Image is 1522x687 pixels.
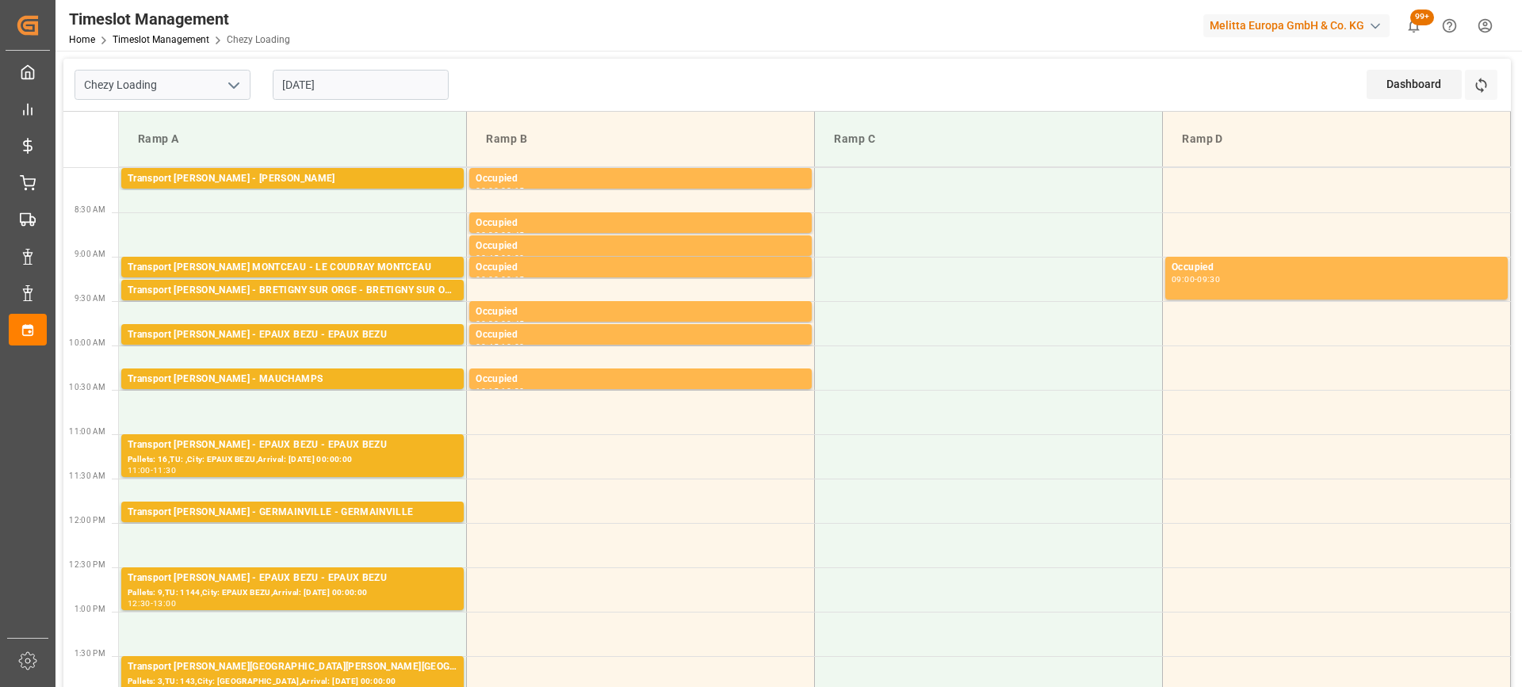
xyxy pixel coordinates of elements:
span: 10:30 AM [69,383,105,391]
div: Timeslot Management [69,7,290,31]
div: Pallets: ,TU: 330,City: [GEOGRAPHIC_DATA],Arrival: [DATE] 00:00:00 [128,276,457,289]
div: 08:00 [476,187,499,194]
div: Occupied [476,260,805,276]
div: 12:30 [128,600,151,607]
div: 09:00 [501,254,524,261]
span: 11:00 AM [69,427,105,436]
div: Pallets: 9,TU: 1144,City: EPAUX BEZU,Arrival: [DATE] 00:00:00 [128,586,457,600]
div: 08:45 [476,254,499,261]
div: 10:15 [476,387,499,395]
span: 9:00 AM [75,250,105,258]
div: Pallets: ,TU: 2376,City: EPAUX BEZU,Arrival: [DATE] 00:00:00 [128,343,457,357]
div: Melitta Europa GmbH & Co. KG [1203,14,1390,37]
span: 12:30 PM [69,560,105,569]
div: - [499,276,501,283]
div: Pallets: 52,TU: 1172,City: [GEOGRAPHIC_DATA],Arrival: [DATE] 00:00:00 [128,387,457,401]
span: 1:30 PM [75,649,105,658]
div: Transport [PERSON_NAME] - MAUCHAMPS [128,372,457,387]
div: 09:00 [476,276,499,283]
button: open menu [221,73,245,97]
div: 09:00 [1172,276,1195,283]
div: Transport [PERSON_NAME] - EPAUX BEZU - EPAUX BEZU [128,327,457,343]
div: - [151,600,153,607]
div: Pallets: 3,TU: ,City: [GEOGRAPHIC_DATA],Arrival: [DATE] 00:00:00 [128,299,457,312]
div: Ramp B [480,124,801,154]
div: Pallets: ,TU: 111,City: [GEOGRAPHIC_DATA],Arrival: [DATE] 00:00:00 [128,521,457,534]
div: Occupied [476,171,805,187]
div: 10:00 [501,343,524,350]
div: - [499,231,501,239]
span: 11:30 AM [69,471,105,480]
div: Transport [PERSON_NAME] - [PERSON_NAME] [128,171,457,187]
div: Transport [PERSON_NAME][GEOGRAPHIC_DATA][PERSON_NAME][GEOGRAPHIC_DATA][PERSON_NAME] [128,659,457,675]
div: 09:45 [501,320,524,327]
div: Ramp D [1176,124,1497,154]
div: Transport [PERSON_NAME] - EPAUX BEZU - EPAUX BEZU [128,437,457,453]
span: 1:00 PM [75,605,105,613]
div: Ramp A [132,124,453,154]
div: 10:30 [501,387,524,395]
div: Transport [PERSON_NAME] - GERMAINVILLE - GERMAINVILLE [128,505,457,521]
div: 08:30 [476,231,499,239]
div: Pallets: 16,TU: ,City: EPAUX BEZU,Arrival: [DATE] 00:00:00 [128,453,457,467]
div: Dashboard [1367,70,1462,99]
div: 09:45 [476,343,499,350]
span: 10:00 AM [69,338,105,347]
div: - [499,254,501,261]
button: Melitta Europa GmbH & Co. KG [1203,10,1396,40]
div: - [499,387,501,395]
div: 08:45 [501,231,524,239]
a: Timeslot Management [113,34,209,45]
div: - [1195,276,1197,283]
input: DD-MM-YYYY [273,70,449,100]
div: 11:30 [153,467,176,474]
div: - [499,320,501,327]
div: Occupied [476,216,805,231]
div: - [499,343,501,350]
div: 09:30 [1197,276,1220,283]
div: - [151,467,153,474]
div: Occupied [476,327,805,343]
button: show 100 new notifications [1396,8,1432,44]
button: Help Center [1432,8,1467,44]
span: 99+ [1410,10,1434,25]
div: Occupied [476,304,805,320]
div: Transport [PERSON_NAME] - BRETIGNY SUR ORGE - BRETIGNY SUR ORGE [128,283,457,299]
div: - [499,187,501,194]
div: 11:00 [128,467,151,474]
div: Transport [PERSON_NAME] - EPAUX BEZU - EPAUX BEZU [128,571,457,586]
span: 8:30 AM [75,205,105,214]
div: Transport [PERSON_NAME] MONTCEAU - LE COUDRAY MONTCEAU [128,260,457,276]
div: Occupied [1172,260,1501,276]
span: 9:30 AM [75,294,105,303]
a: Home [69,34,95,45]
div: 09:30 [476,320,499,327]
div: 09:15 [501,276,524,283]
span: 12:00 PM [69,516,105,525]
div: Ramp C [828,124,1149,154]
div: Pallets: 1,TU: 241,City: [GEOGRAPHIC_DATA],Arrival: [DATE] 00:00:00 [128,187,457,200]
div: 08:15 [501,187,524,194]
div: Occupied [476,239,805,254]
input: Type to search/select [75,70,250,100]
div: 13:00 [153,600,176,607]
div: Occupied [476,372,805,387]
